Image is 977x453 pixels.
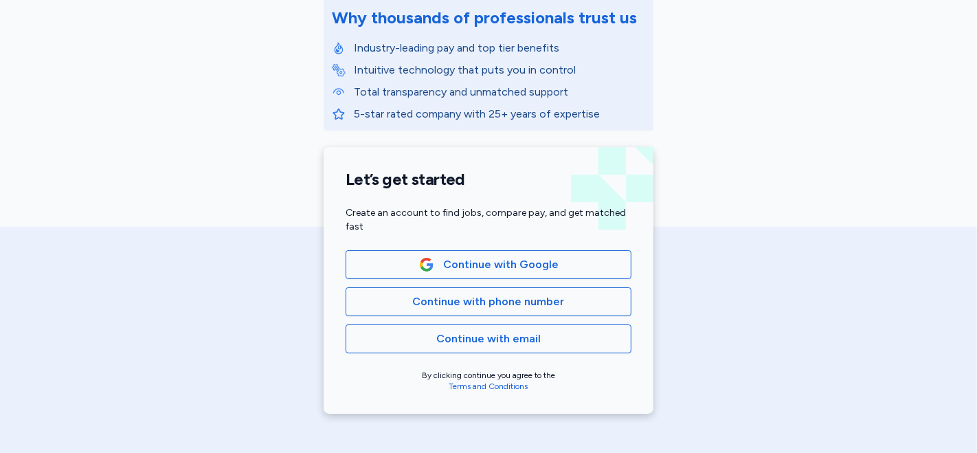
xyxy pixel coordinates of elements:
p: Total transparency and unmatched support [354,84,645,100]
div: Create an account to find jobs, compare pay, and get matched fast [346,206,631,234]
button: Google LogoContinue with Google [346,250,631,279]
span: Continue with phone number [413,294,565,310]
p: 5-star rated company with 25+ years of expertise [354,106,645,122]
button: Continue with email [346,324,631,353]
span: Continue with email [436,331,541,347]
h1: Let’s get started [346,169,631,190]
p: Intuitive technology that puts you in control [354,62,645,78]
div: Why thousands of professionals trust us [332,7,637,29]
p: Industry-leading pay and top tier benefits [354,40,645,56]
button: Continue with phone number [346,287,631,316]
span: Continue with Google [443,256,559,273]
img: Google Logo [419,257,434,272]
div: By clicking continue you agree to the [346,370,631,392]
a: Terms and Conditions [449,382,528,391]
